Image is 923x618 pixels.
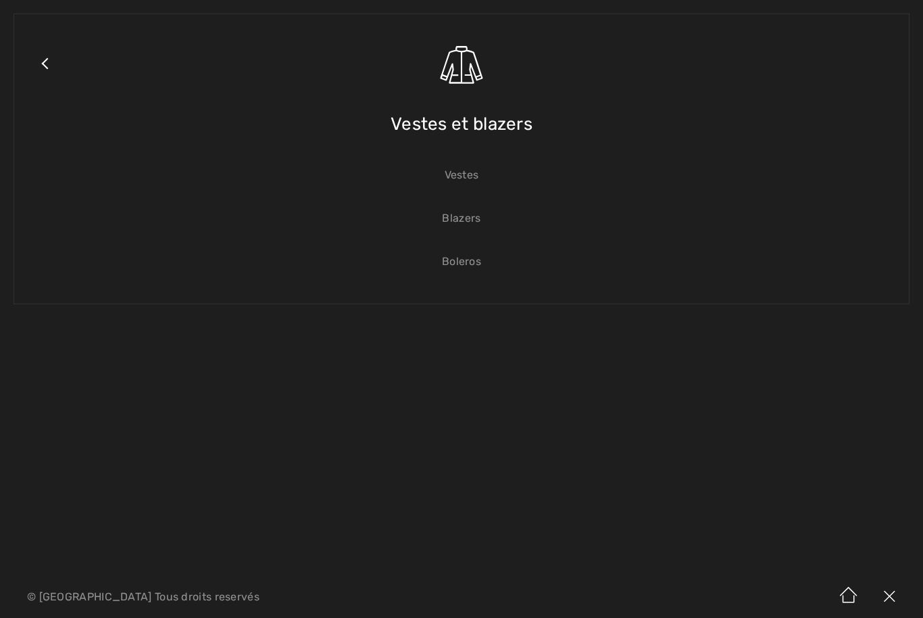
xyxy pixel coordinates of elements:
img: X [869,576,909,618]
a: Vestes [28,160,895,190]
span: Vestes et blazers [391,100,532,148]
a: Blazers [28,204,895,233]
p: © [GEOGRAPHIC_DATA] Tous droits reservés [27,592,542,602]
span: Aide [33,9,60,22]
a: Boleros [28,247,895,277]
img: Accueil [828,576,869,618]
